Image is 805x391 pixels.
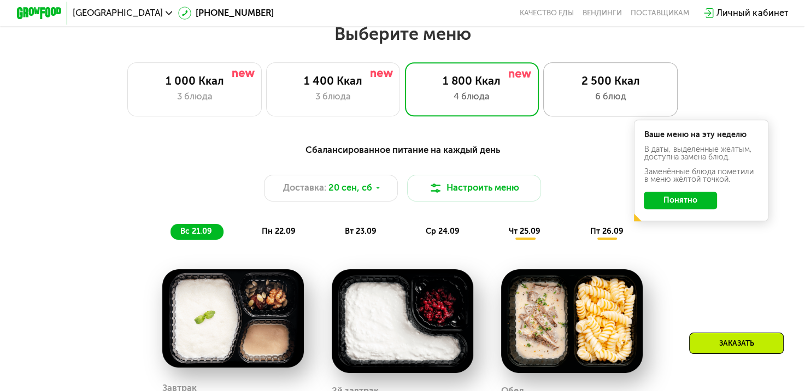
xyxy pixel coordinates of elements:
[555,90,666,104] div: 6 блюд
[73,9,163,17] span: [GEOGRAPHIC_DATA]
[178,7,274,20] a: [PHONE_NUMBER]
[416,90,527,104] div: 4 блюда
[583,9,622,17] a: Вендинги
[644,192,717,210] button: Понятно
[139,90,250,104] div: 3 блюда
[278,74,389,88] div: 1 400 Ккал
[555,74,666,88] div: 2 500 Ккал
[72,143,733,157] div: Сбалансированное питание на каждый день
[426,227,460,236] span: ср 24.09
[716,7,788,20] div: Личный кабинет
[328,181,372,195] span: 20 сен, сб
[180,227,212,236] span: вс 21.09
[416,74,527,88] div: 1 800 Ккал
[283,181,326,195] span: Доставка:
[139,74,250,88] div: 1 000 Ккал
[407,175,542,202] button: Настроить меню
[509,227,540,236] span: чт 25.09
[631,9,689,17] div: поставщикам
[644,146,758,162] div: В даты, выделенные желтым, доступна замена блюд.
[278,90,389,104] div: 3 блюда
[590,227,623,236] span: пт 26.09
[262,227,296,236] span: пн 22.09
[689,333,784,354] div: Заказать
[644,131,758,139] div: Ваше меню на эту неделю
[520,9,574,17] a: Качество еды
[36,23,769,45] h2: Выберите меню
[644,168,758,184] div: Заменённые блюда пометили в меню жёлтой точкой.
[345,227,377,236] span: вт 23.09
